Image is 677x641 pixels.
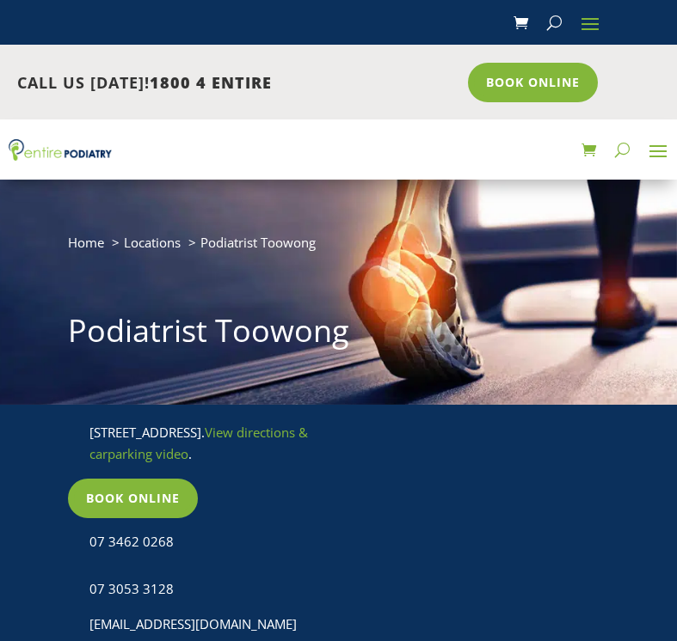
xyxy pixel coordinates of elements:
[68,479,198,518] a: Book Online
[89,531,323,553] p: 07 3462 0268
[124,234,181,251] a: Locations
[68,234,104,251] a: Home
[89,578,323,601] p: 07 3053 3128
[68,309,610,361] h1: Podiatrist Toowong
[468,63,598,102] a: Book Online
[89,422,323,466] p: [STREET_ADDRESS]. .
[150,72,272,93] span: 1800 4 ENTIRE
[89,615,297,632] a: [EMAIL_ADDRESS][DOMAIN_NAME]
[68,231,610,266] nav: breadcrumb
[200,234,316,251] span: Podiatrist Toowong
[17,72,456,95] p: CALL US [DATE]!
